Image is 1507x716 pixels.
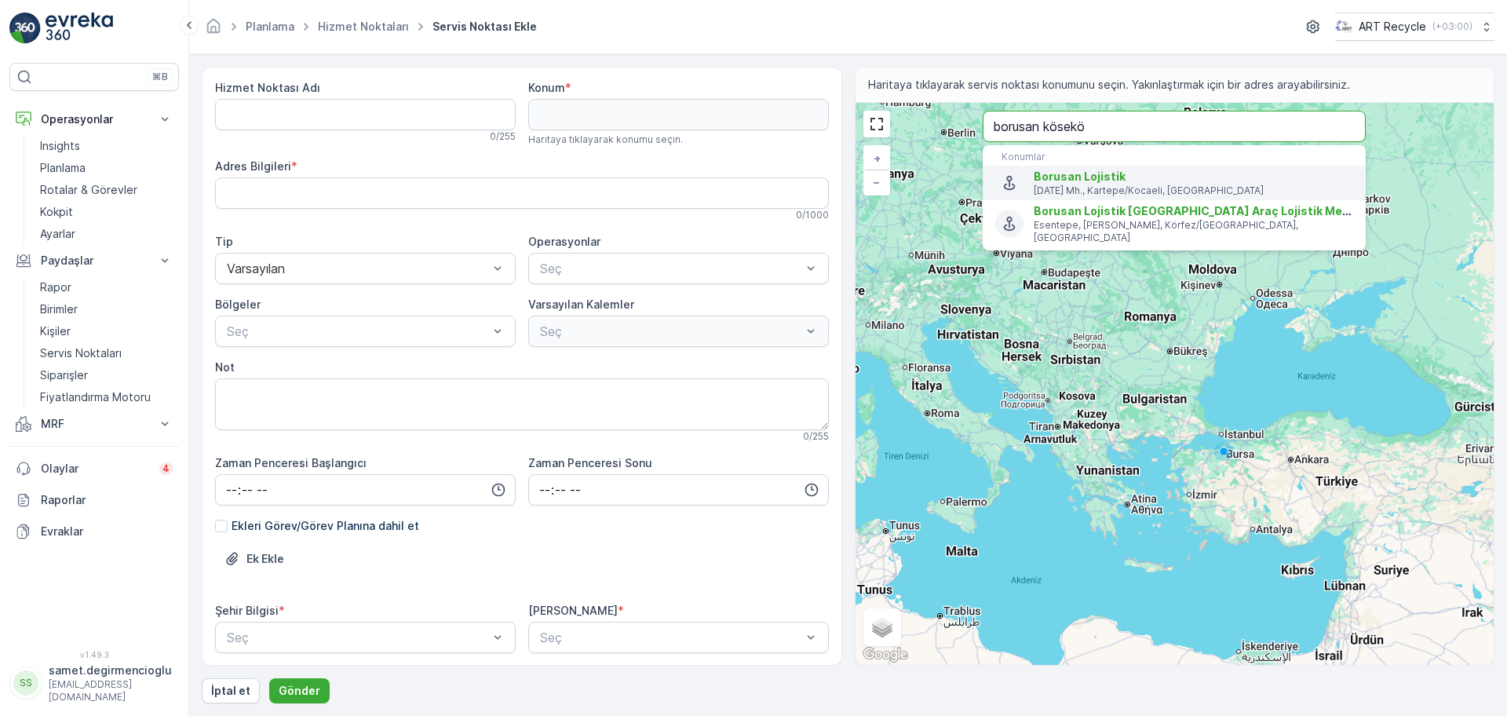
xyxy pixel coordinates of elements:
[246,551,284,567] p: Ek Ekle
[40,226,75,242] p: Ayarlar
[318,20,409,33] a: Hizmet Noktaları
[9,245,179,276] button: Paydaşlar
[40,279,71,295] p: Rapor
[865,147,889,170] a: Yakınlaştır
[528,81,565,94] label: Konum
[1335,18,1352,35] img: image_23.png
[9,408,179,440] button: MRF
[1034,204,1370,217] span: Borusan Lojistik [GEOGRAPHIC_DATA] Araç Lojistik Merkezi
[205,24,222,37] a: Ana Sayfa
[215,456,367,469] label: Zaman Penceresi Başlangıcı
[40,138,80,154] p: Insights
[528,298,634,311] label: Varsayılan Kalemler
[528,456,652,469] label: Zaman Penceresi Sonu
[152,71,168,83] p: ⌘B
[40,323,71,339] p: Kişiler
[40,182,137,198] p: Rotalar & Görevler
[528,235,600,248] label: Operasyonlar
[41,461,150,477] p: Olaylar
[202,678,260,703] button: İptal et
[34,364,179,386] a: Siparişler
[796,209,829,221] p: 0 / 1000
[859,645,911,665] a: Bu bölgeyi Google Haritalar'da açın (yeni pencerede açılır)
[9,453,179,484] a: Olaylar4
[803,430,829,443] p: 0 / 255
[34,386,179,408] a: Fiyatlandırma Motoru
[874,152,881,165] span: +
[40,389,151,405] p: Fiyatlandırma Motoru
[13,670,38,696] div: SS
[162,462,170,475] p: 4
[983,145,1366,250] ul: Menu
[9,484,179,516] a: Raporlar
[1335,13,1494,41] button: ART Recycle(+03:00)
[865,610,899,645] a: Layers
[528,604,618,617] label: [PERSON_NAME]
[41,492,173,508] p: Raporlar
[1034,219,1353,244] p: Esentepe, [PERSON_NAME], Körfez/[GEOGRAPHIC_DATA], [GEOGRAPHIC_DATA]
[429,19,540,35] span: Servis Noktası Ekle
[232,518,419,534] p: Ekleri Görev/Görev Planına dahil et
[865,112,889,136] a: View Fullscreen
[215,360,235,374] label: Not
[1034,170,1126,183] span: Borusan Lojistik
[215,159,291,173] label: Adres Bilgileri
[34,135,179,157] a: Insights
[34,201,179,223] a: Kokpit
[9,104,179,135] button: Operasyonlar
[34,276,179,298] a: Rapor
[40,301,78,317] p: Birimler
[40,367,88,383] p: Siparişler
[41,111,148,127] p: Operasyonlar
[40,204,73,220] p: Kokpit
[227,628,488,647] p: Seç
[215,235,233,248] label: Tip
[279,683,320,699] p: Gönder
[246,20,294,33] a: Planlama
[41,524,173,539] p: Evraklar
[269,678,330,703] button: Gönder
[9,663,179,703] button: SSsamet.degirmencioglu[EMAIL_ADDRESS][DOMAIN_NAME]
[215,604,279,617] label: Şehir Bilgisi
[49,678,172,703] p: [EMAIL_ADDRESS][DOMAIN_NAME]
[540,628,801,647] p: Seç
[868,77,1350,93] span: Haritaya tıklayarak servis noktası konumunu seçin. Yakınlaştırmak için bir adres arayabilirsiniz.
[34,342,179,364] a: Servis Noktaları
[865,170,889,194] a: Uzaklaştır
[40,345,122,361] p: Servis Noktaları
[1432,20,1472,33] p: ( +03:00 )
[41,416,148,432] p: MRF
[859,645,911,665] img: Google
[49,663,172,678] p: samet.degirmencioglu
[1002,151,1347,163] p: Konumlar
[1359,19,1426,35] p: ART Recycle
[215,298,261,311] label: Bölgeler
[34,179,179,201] a: Rotalar & Görevler
[983,111,1366,142] input: Adrese göre ara
[528,133,683,146] span: Haritaya tıklayarak konumu seçin.
[215,546,294,572] button: Dosya Yükle
[34,320,179,342] a: Kişiler
[9,650,179,659] span: v 1.49.3
[1034,184,1353,197] p: [DATE] Mh., Kartepe/Kocaeli, [GEOGRAPHIC_DATA]
[873,175,881,188] span: −
[46,13,113,44] img: logo_light-DOdMpM7g.png
[211,683,250,699] p: İptal et
[34,223,179,245] a: Ayarlar
[34,298,179,320] a: Birimler
[215,81,320,94] label: Hizmet Noktası Adı
[227,322,488,341] p: Seç
[41,253,148,268] p: Paydaşlar
[9,516,179,547] a: Evraklar
[490,130,516,143] p: 0 / 255
[40,160,86,176] p: Planlama
[34,157,179,179] a: Planlama
[540,259,801,278] p: Seç
[9,13,41,44] img: logo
